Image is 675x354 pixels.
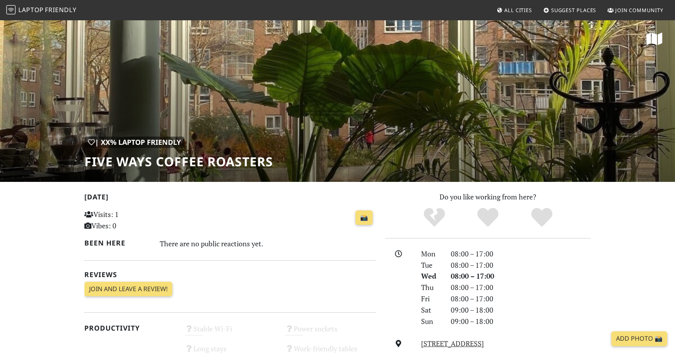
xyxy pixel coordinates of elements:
[416,248,446,260] div: Mon
[45,5,76,14] span: Friendly
[84,193,376,204] h2: [DATE]
[446,270,595,282] div: 08:00 – 17:00
[160,237,376,250] div: There are no public reactions yet.
[446,260,595,271] div: 08:00 – 17:00
[446,282,595,293] div: 08:00 – 17:00
[604,3,666,17] a: Join Community
[493,3,535,17] a: All Cities
[416,293,446,304] div: Fri
[615,7,663,14] span: Join Community
[84,209,175,231] p: Visits: 1 Vibes: 0
[540,3,600,17] a: Suggest Places
[355,210,373,225] a: 📸
[84,282,172,297] a: Join and leave a review!
[416,270,446,282] div: Wed
[446,293,595,304] div: 08:00 – 17:00
[407,207,461,228] div: No
[611,331,667,346] a: Add Photo 📸
[421,339,484,348] a: [STREET_ADDRESS]
[416,316,446,327] div: Sun
[180,322,280,342] div: Stable Wi-Fi
[551,7,596,14] span: Suggest Places
[6,5,16,14] img: LaptopFriendly
[6,4,77,17] a: LaptopFriendly LaptopFriendly
[385,191,591,203] p: Do you like working from here?
[84,324,175,332] h2: Productivity
[280,322,380,342] div: Power sockets
[446,304,595,316] div: 09:00 – 18:00
[84,239,150,247] h2: Been here
[84,137,184,148] div: | XX% Laptop Friendly
[84,154,273,169] h1: Five Ways Coffee Roasters
[461,207,515,228] div: Yes
[416,304,446,316] div: Sat
[446,248,595,260] div: 08:00 – 17:00
[515,207,569,228] div: Definitely!
[416,282,446,293] div: Thu
[504,7,532,14] span: All Cities
[446,316,595,327] div: 09:00 – 18:00
[18,5,44,14] span: Laptop
[416,260,446,271] div: Tue
[84,270,376,279] h2: Reviews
